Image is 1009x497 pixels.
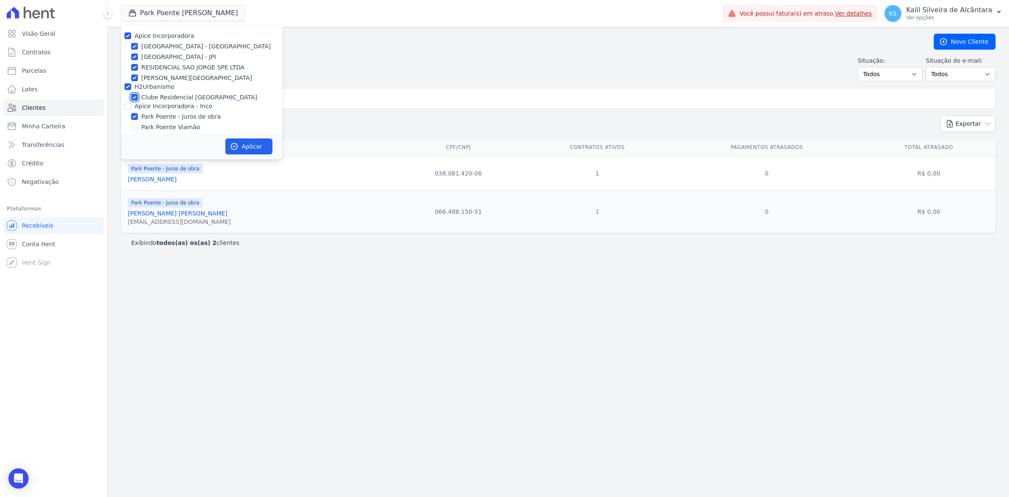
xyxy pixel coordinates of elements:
[3,62,104,79] a: Parcelas
[141,93,257,102] label: Clube Residencial [GEOGRAPHIC_DATA]
[3,118,104,135] a: Minha Carteira
[141,123,200,132] label: Park Poente Viamão
[7,204,100,214] div: Plataformas
[3,25,104,42] a: Visão Geral
[394,156,523,190] td: 038.081.420-06
[22,85,38,93] span: Lotes
[141,63,245,72] label: RESIDENCIAL SAO JORGE SPE LTDA
[394,190,523,233] td: 066.488.150-51
[3,81,104,98] a: Lotes
[137,90,992,107] input: Buscar por nome, CPF ou e-mail
[131,239,239,247] p: Exibindo clientes
[22,104,45,112] span: Clientes
[3,236,104,252] a: Conta Hent
[128,218,231,226] div: [EMAIL_ADDRESS][DOMAIN_NAME]
[671,156,862,190] td: 0
[128,198,203,207] span: Park Poente - Juros de obra
[135,83,174,90] label: H2Urbanismo
[22,66,46,75] span: Parcelas
[22,221,53,230] span: Recebíveis
[141,74,252,82] label: [PERSON_NAME][GEOGRAPHIC_DATA]
[22,178,59,186] span: Negativação
[862,156,996,190] td: R$ 0,00
[523,156,671,190] td: 1
[3,136,104,153] a: Transferências
[156,239,217,246] b: todos(as) os(as) 2
[3,173,104,190] a: Negativação
[3,217,104,234] a: Recebíveis
[22,48,50,56] span: Contratos
[862,139,996,156] th: Total Atrasado
[671,190,862,233] td: 0
[906,6,992,14] p: Kalil Silveira de Alcântara
[862,190,996,233] td: R$ 0,00
[22,122,65,130] span: Minha Carteira
[3,155,104,172] a: Crédito
[141,42,271,51] label: [GEOGRAPHIC_DATA] - [GEOGRAPHIC_DATA]
[128,164,203,173] span: Park Poente - Juros de obra
[926,56,996,65] label: Situação do e-mail:
[889,11,897,16] span: KS
[135,103,212,109] label: Apice Incorporadora - Inco
[740,9,872,18] span: Você possui fatura(s) em atraso.
[128,176,177,183] a: [PERSON_NAME]
[128,210,227,217] a: [PERSON_NAME] [PERSON_NAME]
[858,56,922,65] label: Situação:
[22,159,43,167] span: Crédito
[906,14,992,21] p: Ver opções
[940,116,996,132] button: Exportar
[671,139,862,156] th: Pagamentos Atrasados
[3,44,104,61] a: Contratos
[934,34,996,50] a: Novo Cliente
[135,32,194,39] label: Apice Incorporadora
[121,34,920,49] h2: Clientes
[835,10,872,17] a: Ver detalhes
[121,5,245,21] button: Park Poente [PERSON_NAME]
[878,2,1009,25] button: KS Kalil Silveira de Alcântara Ver opções
[22,141,64,149] span: Transferências
[394,139,523,156] th: CPF/CNPJ
[523,190,671,233] td: 1
[141,53,216,61] label: [GEOGRAPHIC_DATA] - JPI
[3,99,104,116] a: Clientes
[22,240,55,248] span: Conta Hent
[225,138,272,154] button: Aplicar
[8,468,29,489] div: Open Intercom Messenger
[22,29,55,38] span: Visão Geral
[141,112,221,121] label: Park Poente - Juros de obra
[523,139,671,156] th: Contratos Ativos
